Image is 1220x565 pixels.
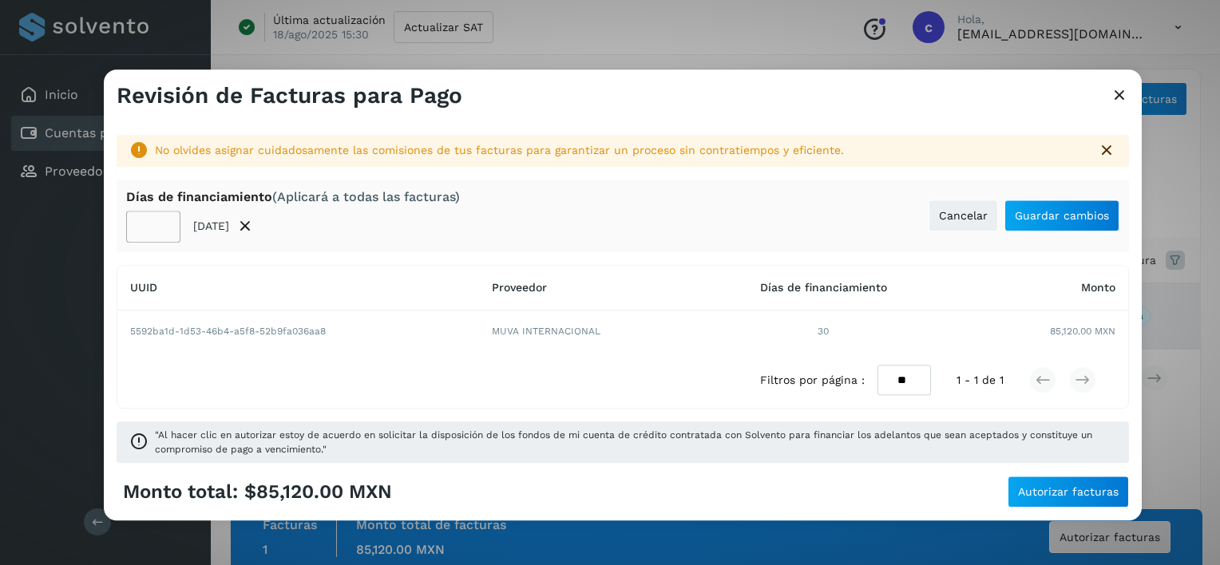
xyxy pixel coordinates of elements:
[123,480,238,504] span: Monto total:
[957,372,1004,389] span: 1 - 1 de 1
[760,282,887,294] span: Días de financiamiento
[1004,200,1119,231] button: Guardar cambios
[117,310,479,352] td: 5592ba1d-1d53-46b4-a5f8-52b9fa036aa8
[130,282,157,294] span: UUID
[244,480,392,504] span: $85,120.00 MXN
[193,220,229,234] p: [DATE]
[492,282,547,294] span: Proveedor
[155,142,1084,159] div: No olvides asignar cuidadosamente las comisiones de tus facturas para garantizar un proceso sin c...
[699,310,948,352] td: 30
[1081,282,1115,294] span: Monto
[1015,210,1109,221] span: Guardar cambios
[929,200,998,231] button: Cancelar
[126,189,460,204] div: Días de financiamiento
[1018,487,1119,498] span: Autorizar facturas
[479,310,699,352] td: MUVA INTERNACIONAL
[1050,324,1115,338] span: 85,120.00 MXN
[155,429,1116,457] span: "Al hacer clic en autorizar estoy de acuerdo en solicitar la disposición de los fondos de mi cuen...
[760,372,865,389] span: Filtros por página :
[272,189,460,204] span: (Aplicará a todas las facturas)
[1008,476,1129,508] button: Autorizar facturas
[939,210,988,221] span: Cancelar
[117,82,462,109] h3: Revisión de Facturas para Pago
